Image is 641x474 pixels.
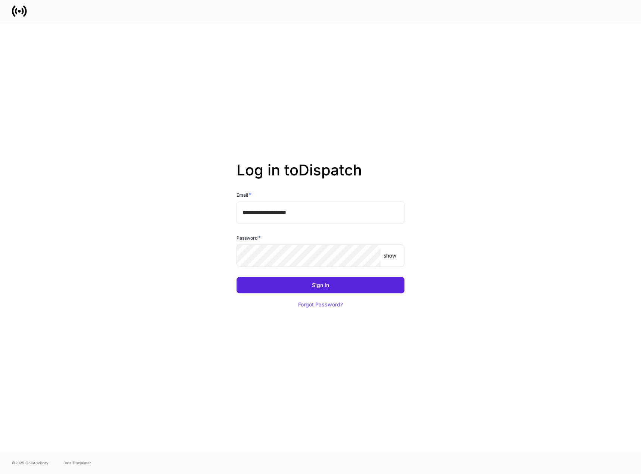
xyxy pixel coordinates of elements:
span: © 2025 OneAdvisory [12,460,49,466]
div: Forgot Password? [298,302,343,307]
a: Data Disclaimer [63,460,91,466]
h2: Log in to Dispatch [237,161,404,191]
button: Sign In [237,277,404,293]
p: show [384,252,396,259]
div: Sign In [312,283,329,288]
h6: Password [237,234,261,241]
h6: Email [237,191,251,199]
button: Forgot Password? [289,296,352,313]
